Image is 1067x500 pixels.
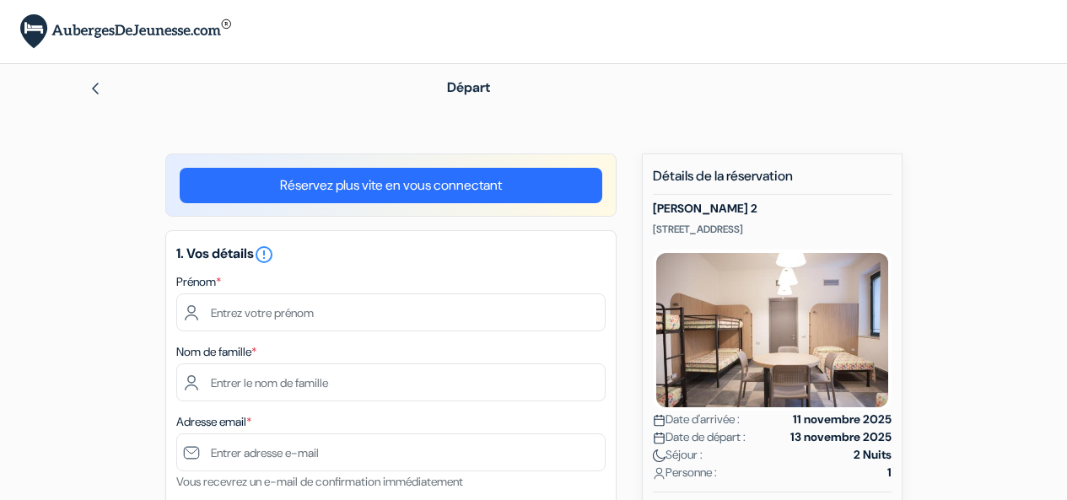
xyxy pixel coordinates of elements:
[176,474,463,489] small: Vous recevrez un e-mail de confirmation immédiatement
[20,14,231,49] img: AubergesDeJeunesse.com
[176,245,606,265] h5: 1. Vos détails
[254,245,274,265] i: error_outline
[653,411,740,428] span: Date d'arrivée :
[180,168,602,203] a: Réservez plus vite en vous connectant
[793,411,892,428] strong: 11 novembre 2025
[176,343,256,361] label: Nom de famille
[176,363,606,401] input: Entrer le nom de famille
[176,413,251,431] label: Adresse email
[653,202,892,216] h5: [PERSON_NAME] 2
[176,433,606,471] input: Entrer adresse e-mail
[887,464,892,481] strong: 1
[254,245,274,262] a: error_outline
[176,273,221,291] label: Prénom
[653,428,746,446] span: Date de départ :
[653,449,666,462] img: moon.svg
[176,293,606,331] input: Entrez votre prénom
[653,414,666,427] img: calendar.svg
[653,446,703,464] span: Séjour :
[447,78,490,96] span: Départ
[854,446,892,464] strong: 2 Nuits
[89,82,102,95] img: left_arrow.svg
[653,464,717,481] span: Personne :
[653,467,666,480] img: user_icon.svg
[653,223,892,236] p: [STREET_ADDRESS]
[790,428,892,446] strong: 13 novembre 2025
[653,168,892,195] h5: Détails de la réservation
[653,432,666,444] img: calendar.svg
